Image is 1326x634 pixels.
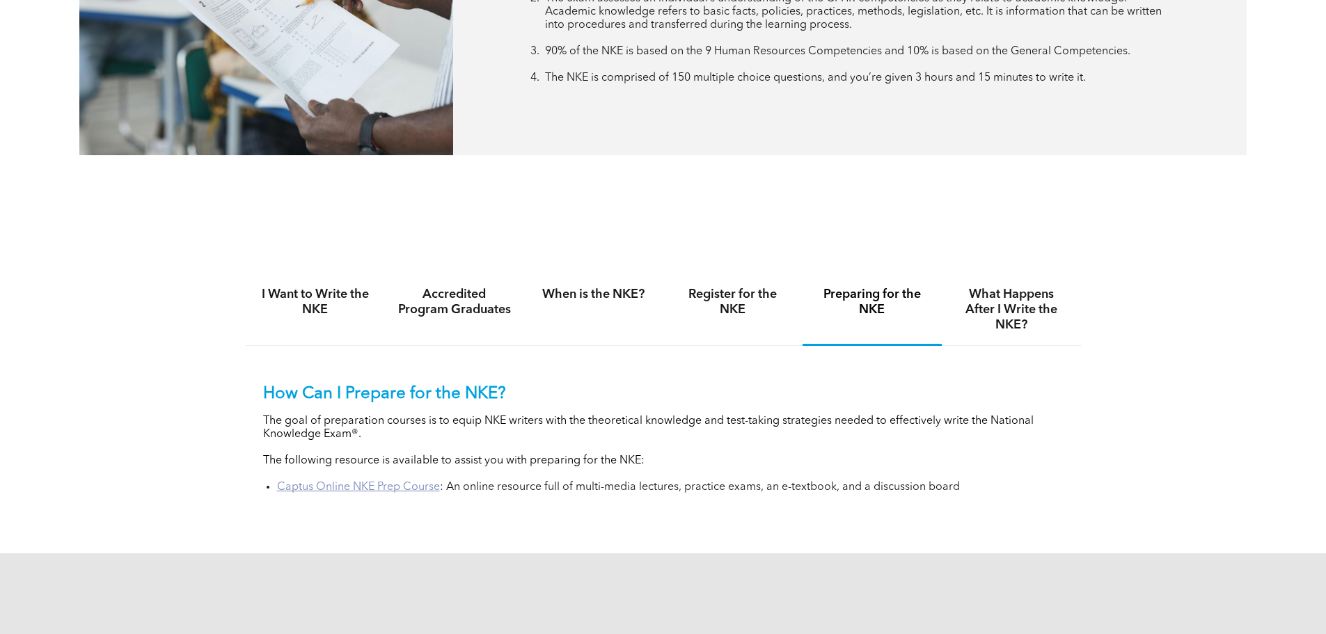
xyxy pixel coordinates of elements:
[258,287,372,317] h4: I Want to Write the NKE
[263,384,1064,404] p: How Can I Prepare for the NKE?
[263,454,1064,468] p: The following resource is available to assist you with preparing for the NKE:
[263,415,1064,441] p: The goal of preparation courses is to equip NKE writers with the theoretical knowledge and test-t...
[537,287,651,302] h4: When is the NKE?
[277,482,440,493] a: Captus Online NKE Prep Course
[954,287,1068,333] h4: What Happens After I Write the NKE?
[277,481,1064,494] li: : An online resource full of multi-media lectures, practice exams, an e-textbook, and a discussio...
[676,287,790,317] h4: Register for the NKE
[545,72,1086,84] span: The NKE is comprised of 150 multiple choice questions, and you’re given 3 hours and 15 minutes to...
[815,287,929,317] h4: Preparing for the NKE
[397,287,512,317] h4: Accredited Program Graduates
[545,46,1130,57] span: 90% of the NKE is based on the 9 Human Resources Competencies and 10% is based on the General Com...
